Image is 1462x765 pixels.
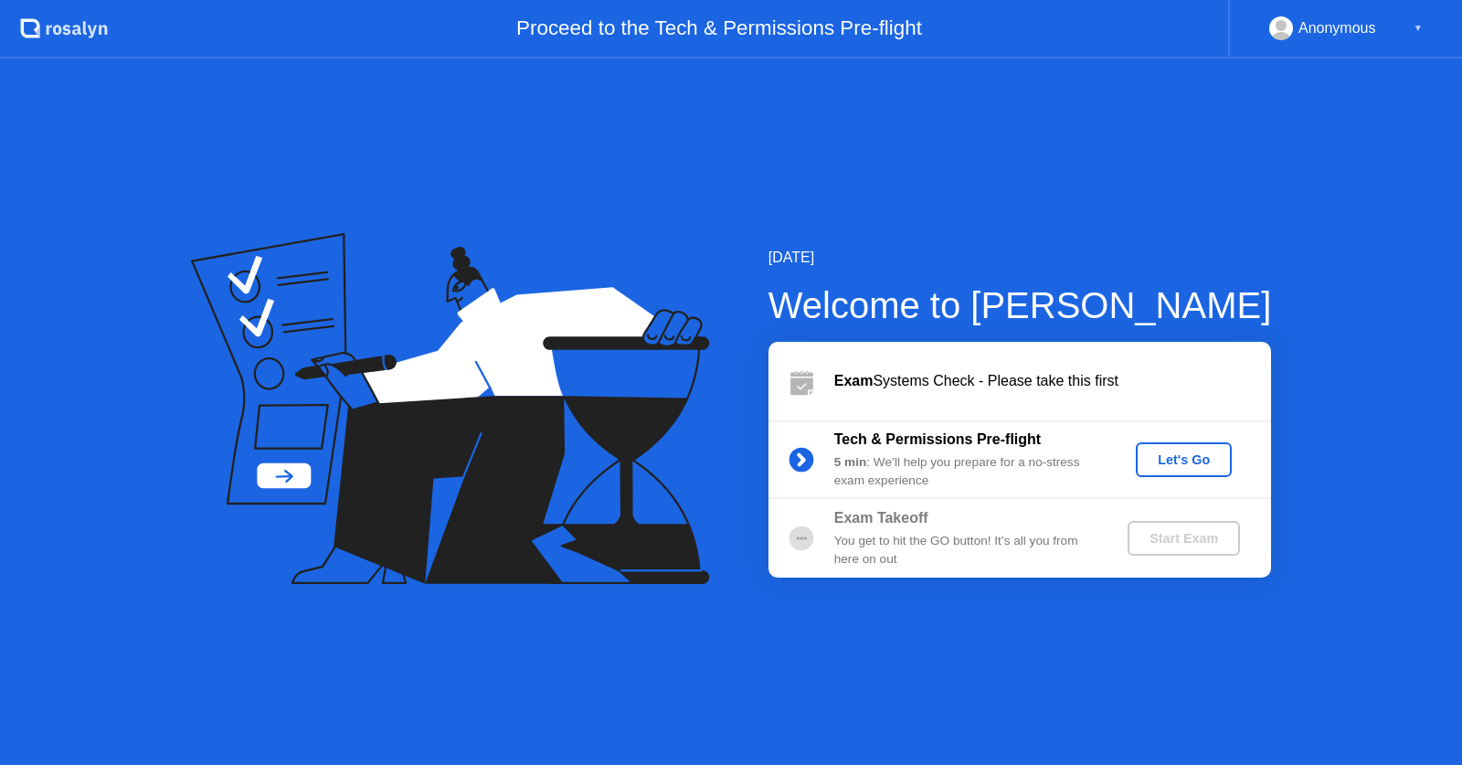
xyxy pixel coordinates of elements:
b: Exam [834,373,874,388]
b: Tech & Permissions Pre-flight [834,431,1041,447]
b: 5 min [834,455,867,469]
div: ▼ [1414,16,1423,40]
b: Exam Takeoff [834,510,928,526]
button: Start Exam [1128,521,1240,556]
div: You get to hit the GO button! It’s all you from here on out [834,532,1097,569]
div: Welcome to [PERSON_NAME] [768,278,1272,333]
div: Systems Check - Please take this first [834,370,1271,392]
div: [DATE] [768,247,1272,269]
div: Start Exam [1135,531,1233,546]
button: Let's Go [1136,442,1232,477]
div: : We’ll help you prepare for a no-stress exam experience [834,453,1097,491]
div: Let's Go [1143,452,1224,467]
div: Anonymous [1298,16,1376,40]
